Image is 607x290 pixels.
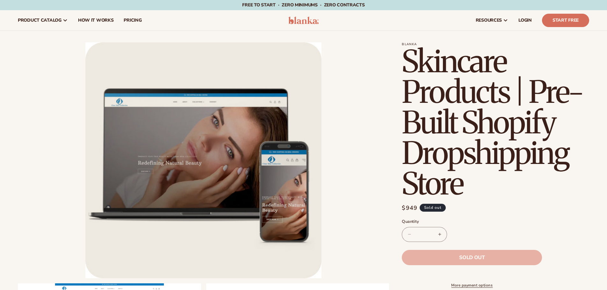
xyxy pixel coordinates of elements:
[402,219,542,225] label: Quantity
[73,10,119,31] a: How It Works
[402,46,589,199] h1: Skincare Products | Pre-Built Shopify Dropshipping Store
[476,18,502,23] span: resources
[18,18,61,23] span: product catalog
[402,282,542,288] a: More payment options
[13,10,73,31] a: product catalog
[402,204,417,212] span: $949
[518,18,532,23] span: LOGIN
[124,18,141,23] span: pricing
[119,10,147,31] a: pricing
[542,14,589,27] a: Start Free
[402,250,542,265] button: Sold out
[288,17,319,24] img: logo
[471,10,513,31] a: resources
[242,2,365,8] span: Free to start · ZERO minimums · ZERO contracts
[459,255,485,260] span: Sold out
[78,18,114,23] span: How It Works
[513,10,537,31] a: LOGIN
[420,204,446,212] span: Sold out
